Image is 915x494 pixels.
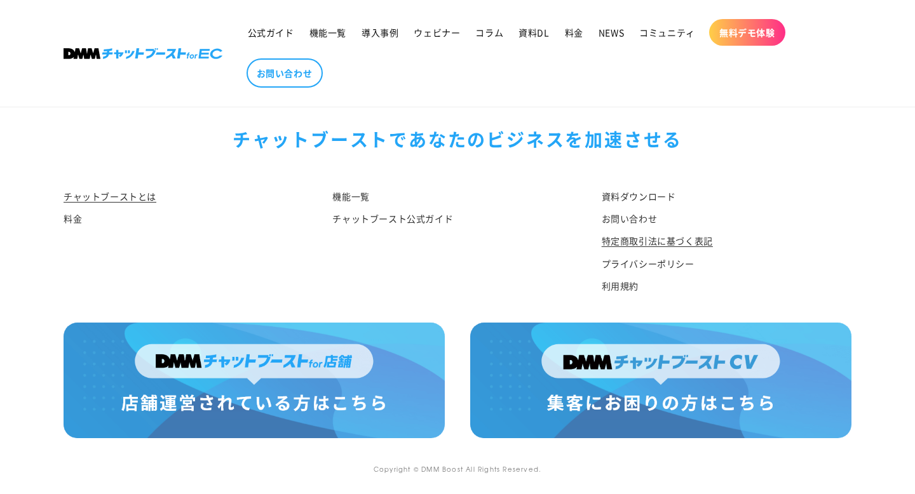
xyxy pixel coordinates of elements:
img: 店舗運営されている方はこちら [64,323,445,438]
a: 利用規約 [602,275,639,297]
a: お問い合わせ [602,208,658,230]
a: プライバシーポリシー [602,253,695,275]
a: NEWS [591,19,632,46]
a: 導入事例 [354,19,406,46]
a: 公式ガイド [240,19,302,46]
span: お問い合わせ [257,67,313,79]
a: コラム [468,19,511,46]
a: 特定商取引法に基づく表記 [602,230,713,252]
img: 株式会社DMM Boost [64,48,222,59]
a: お問い合わせ [247,58,323,88]
small: Copyright © DMM Boost All Rights Reserved. [374,464,541,474]
a: 料金 [64,208,82,230]
span: 機能一覧 [309,27,346,38]
a: 機能一覧 [332,189,369,208]
span: コラム [475,27,503,38]
a: 料金 [557,19,591,46]
span: NEWS [599,27,624,38]
a: 資料DL [511,19,557,46]
a: チャットブーストとは [64,189,156,208]
a: 無料デモ体験 [709,19,785,46]
a: コミュニティ [632,19,703,46]
span: 料金 [565,27,583,38]
a: チャットブースト公式ガイド [332,208,453,230]
img: 集客にお困りの方はこちら [470,323,851,438]
span: コミュニティ [639,27,695,38]
div: チャットブーストで あなたのビジネスを加速させる [64,123,851,155]
span: 資料DL [518,27,549,38]
span: 公式ガイド [248,27,294,38]
span: 導入事例 [362,27,398,38]
span: 無料デモ体験 [719,27,775,38]
a: ウェビナー [406,19,468,46]
a: 資料ダウンロード [602,189,676,208]
a: 機能一覧 [302,19,354,46]
span: ウェビナー [414,27,460,38]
